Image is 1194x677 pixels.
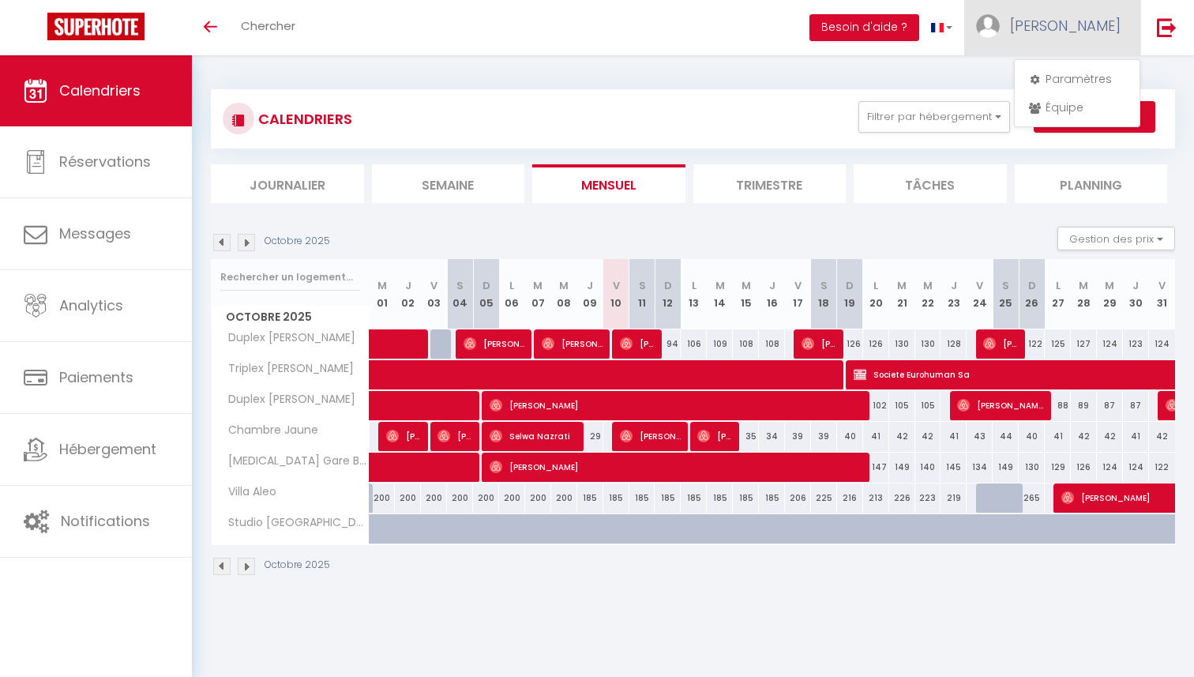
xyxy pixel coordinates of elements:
[1010,16,1121,36] span: [PERSON_NAME]
[386,421,421,451] span: [PERSON_NAME]
[214,483,280,501] span: Villa Aleo
[59,81,141,100] span: Calendriers
[1123,259,1149,329] th: 30
[1015,164,1168,203] li: Planning
[759,259,785,329] th: 16
[976,278,983,293] abbr: V
[1123,329,1149,359] div: 123
[915,422,941,451] div: 42
[759,329,785,359] div: 108
[1045,391,1071,420] div: 88
[1045,453,1071,482] div: 129
[759,422,785,451] div: 34
[509,278,514,293] abbr: L
[811,259,837,329] th: 18
[967,422,993,451] div: 43
[915,453,941,482] div: 140
[785,259,811,329] th: 17
[715,278,725,293] abbr: M
[212,306,369,329] span: Octobre 2025
[837,329,863,359] div: 126
[629,483,655,513] div: 185
[551,483,577,513] div: 200
[820,278,828,293] abbr: S
[629,259,655,329] th: 11
[577,483,603,513] div: 185
[1019,453,1045,482] div: 130
[214,391,359,408] span: Duplex [PERSON_NAME]
[620,421,681,451] span: [PERSON_NAME]
[733,422,759,451] div: 35
[1097,422,1123,451] div: 42
[1019,259,1045,329] th: 26
[430,278,437,293] abbr: V
[733,483,759,513] div: 185
[532,164,685,203] li: Mensuel
[639,278,646,293] abbr: S
[993,259,1019,329] th: 25
[490,452,863,482] span: [PERSON_NAME]
[377,278,387,293] abbr: M
[1149,422,1175,451] div: 42
[915,329,941,359] div: 130
[587,278,593,293] abbr: J
[967,259,993,329] th: 24
[889,483,915,513] div: 226
[923,278,933,293] abbr: M
[1123,391,1149,420] div: 87
[456,278,464,293] abbr: S
[655,259,681,329] th: 12
[499,483,525,513] div: 200
[421,483,447,513] div: 200
[254,101,352,137] h3: CALENDRIERS
[707,483,733,513] div: 185
[941,483,967,513] div: 219
[733,259,759,329] th: 15
[811,483,837,513] div: 225
[372,164,525,203] li: Semaine
[951,278,957,293] abbr: J
[1123,453,1149,482] div: 124
[889,329,915,359] div: 130
[59,367,133,387] span: Paiements
[802,329,836,359] span: [PERSON_NAME]
[863,329,889,359] div: 126
[473,259,499,329] th: 05
[941,329,967,359] div: 128
[664,278,672,293] abbr: D
[1056,278,1061,293] abbr: L
[889,259,915,329] th: 21
[858,101,1010,133] button: Filtrer par hébergement
[1071,391,1097,420] div: 89
[211,164,364,203] li: Journalier
[889,453,915,482] div: 149
[976,14,1000,38] img: ...
[577,259,603,329] th: 09
[1079,278,1088,293] abbr: M
[47,13,145,40] img: Super Booking
[214,453,372,470] span: [MEDICAL_DATA] Gare Bellegarde
[692,278,696,293] abbr: L
[214,360,358,378] span: Triplex [PERSON_NAME]
[897,278,907,293] abbr: M
[370,483,396,513] div: 200
[405,278,411,293] abbr: J
[265,558,330,573] p: Octobre 2025
[837,259,863,329] th: 19
[1158,278,1166,293] abbr: V
[525,483,551,513] div: 200
[681,483,707,513] div: 185
[214,514,372,532] span: Studio [GEOGRAPHIC_DATA]
[620,329,655,359] span: [PERSON_NAME]
[59,439,156,459] span: Hébergement
[1071,259,1097,329] th: 28
[837,483,863,513] div: 216
[742,278,751,293] abbr: M
[1019,483,1045,513] div: 265
[1045,259,1071,329] th: 27
[733,329,759,359] div: 108
[241,17,295,34] span: Chercher
[1071,329,1097,359] div: 127
[265,234,330,249] p: Octobre 2025
[542,329,603,359] span: [PERSON_NAME]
